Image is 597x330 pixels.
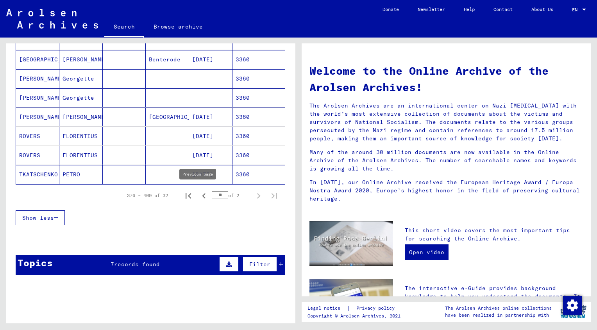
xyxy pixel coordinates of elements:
img: Change consent [563,296,582,315]
mat-cell: 3360 [232,127,285,145]
span: records found [114,261,160,268]
p: have been realized in partnership with [445,312,552,319]
mat-cell: [PERSON_NAME] [59,108,103,126]
div: of 2 [212,192,251,199]
a: Search [104,17,144,38]
span: Filter [249,261,270,268]
a: Legal notice [307,304,347,312]
span: EN [572,7,581,13]
p: Copyright © Arolsen Archives, 2021 [307,312,404,319]
img: video.jpg [309,221,393,266]
mat-cell: FLORENTIUS [59,146,103,165]
button: Last page [266,188,282,203]
p: The Arolsen Archives online collections [445,305,552,312]
mat-cell: 3360 [232,69,285,88]
p: Many of the around 30 million documents are now available in the Online Archive of the Arolsen Ar... [309,148,583,173]
a: Privacy policy [350,304,404,312]
mat-cell: 3360 [232,146,285,165]
p: The interactive e-Guide provides background knowledge to help you understand the documents. It in... [405,284,583,325]
button: Filter [243,257,277,272]
img: Arolsen_neg.svg [6,9,98,29]
mat-cell: FLORENTIUS [59,127,103,145]
mat-cell: Georgette [59,69,103,88]
button: Show less [16,210,65,225]
mat-cell: [DATE] [189,146,232,165]
mat-cell: [DATE] [189,50,232,69]
mat-cell: [PERSON_NAME] [16,108,59,126]
button: Previous page [196,188,212,203]
button: Next page [251,188,266,203]
button: First page [181,188,196,203]
div: 376 – 400 of 32 [127,192,168,199]
mat-cell: 3360 [232,88,285,107]
mat-cell: 3360 [232,108,285,126]
mat-cell: 3360 [232,50,285,69]
a: Browse archive [144,17,212,36]
mat-cell: [PERSON_NAME] [16,88,59,107]
img: yv_logo.png [559,302,588,321]
p: The Arolsen Archives are an international center on Nazi [MEDICAL_DATA] with the world’s most ext... [309,102,583,143]
mat-cell: [PERSON_NAME] [16,69,59,88]
p: This short video covers the most important tips for searching the Online Archive. [405,226,583,243]
div: Change consent [563,296,581,314]
mat-cell: Georgette [59,88,103,107]
mat-cell: PETRO [59,165,103,184]
mat-cell: TKATSCHENKO [16,165,59,184]
span: Show less [22,214,54,221]
div: Topics [18,256,53,270]
mat-cell: [DATE] [189,165,232,184]
mat-cell: [DATE] [189,127,232,145]
mat-cell: Benterode [146,50,189,69]
mat-cell: ROVERS [16,127,59,145]
span: 7 [111,261,114,268]
mat-cell: ROVERS [16,146,59,165]
p: In [DATE], our Online Archive received the European Heritage Award / Europa Nostra Award 2020, Eu... [309,178,583,203]
mat-cell: 3360 [232,165,285,184]
mat-cell: [PERSON_NAME] [59,50,103,69]
mat-cell: [GEOGRAPHIC_DATA] [146,108,189,126]
div: | [307,304,404,312]
mat-cell: [GEOGRAPHIC_DATA] [16,50,59,69]
a: Open video [405,244,449,260]
mat-cell: [DATE] [189,108,232,126]
h1: Welcome to the Online Archive of the Arolsen Archives! [309,63,583,95]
